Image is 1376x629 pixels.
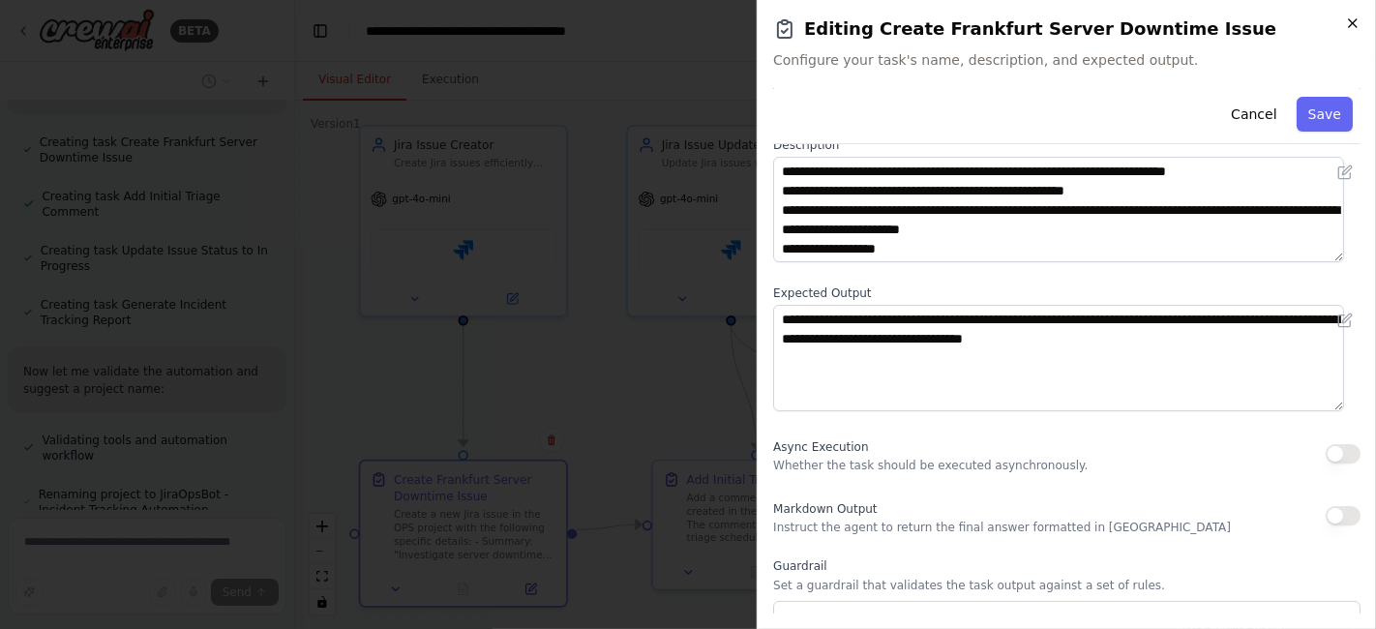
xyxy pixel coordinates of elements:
[773,440,868,454] span: Async Execution
[773,458,1088,473] p: Whether the task should be executed asynchronously.
[1333,309,1357,332] button: Open in editor
[773,578,1361,593] p: Set a guardrail that validates the task output against a set of rules.
[773,50,1361,70] span: Configure your task's name, description, and expected output.
[773,558,1361,574] label: Guardrail
[1333,161,1357,184] button: Open in editor
[773,502,877,516] span: Markdown Output
[773,137,1361,153] label: Description
[1219,97,1288,132] button: Cancel
[773,285,1361,301] label: Expected Output
[1297,97,1353,132] button: Save
[773,15,1361,43] h2: Editing Create Frankfurt Server Downtime Issue
[773,520,1231,535] p: Instruct the agent to return the final answer formatted in [GEOGRAPHIC_DATA]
